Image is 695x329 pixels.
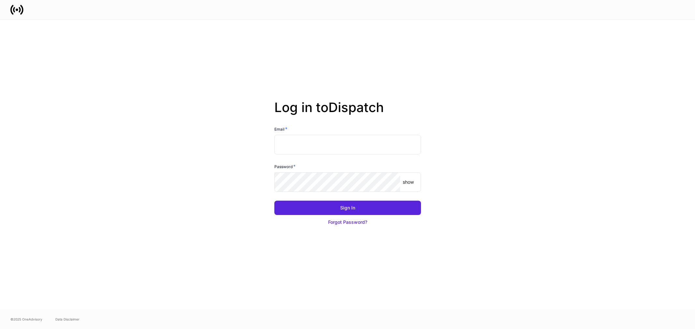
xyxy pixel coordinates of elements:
div: Sign In [340,205,355,211]
button: Forgot Password? [274,215,421,229]
h6: Password [274,163,296,170]
p: show [403,179,414,185]
h6: Email [274,126,287,132]
span: © 2025 OneAdvisory [10,317,42,322]
a: Data Disclaimer [55,317,80,322]
div: Forgot Password? [328,219,367,225]
button: Sign In [274,201,421,215]
h2: Log in to Dispatch [274,100,421,126]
